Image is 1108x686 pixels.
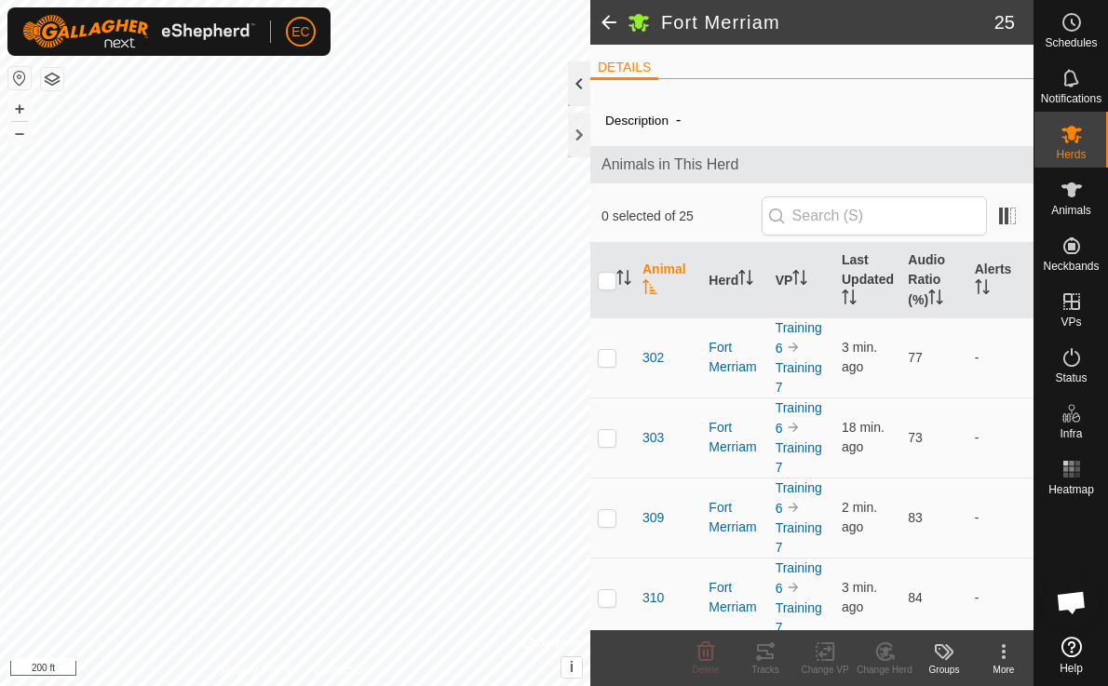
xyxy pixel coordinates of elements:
p-sorticon: Activate to sort [842,292,857,307]
a: Training 7 [776,440,822,475]
span: Animals in This Herd [601,154,1022,176]
span: Status [1055,372,1087,383]
input: Search (S) [762,196,987,235]
td: - [967,317,1034,397]
span: 83 [908,510,923,525]
button: – [8,122,31,144]
img: to [786,420,801,435]
span: 73 [908,430,923,445]
div: Tracks [736,663,795,677]
button: i [561,657,582,678]
span: 77 [908,350,923,365]
span: Neckbands [1043,261,1099,272]
span: Animals [1051,205,1091,216]
div: Fort Merriam [709,418,760,457]
th: Audio Ratio (%) [900,243,966,318]
span: Delete [693,665,720,675]
span: EC [291,22,309,42]
td: - [967,558,1034,638]
td: - [967,397,1034,478]
p-sorticon: Activate to sort [616,273,631,288]
span: 25 [994,8,1015,36]
span: Herds [1056,149,1086,160]
div: Groups [914,663,974,677]
span: Notifications [1041,93,1101,104]
span: 309 [642,508,664,528]
span: 302 [642,348,664,368]
img: to [786,580,801,595]
div: Fort Merriam [709,338,760,377]
span: 0 selected of 25 [601,207,762,226]
div: More [974,663,1034,677]
span: Infra [1060,428,1082,439]
span: 303 [642,428,664,448]
div: Fort Merriam [709,498,760,537]
a: Training 6 [776,560,822,596]
span: Oct 12, 2025, 8:19 AM [842,500,877,534]
img: to [786,500,801,515]
label: Description [605,114,669,128]
span: VPs [1061,316,1081,328]
a: Training 6 [776,320,822,356]
span: Schedules [1045,37,1097,48]
span: Oct 12, 2025, 8:04 AM [842,420,885,454]
span: - [669,104,688,135]
a: Training 7 [776,520,822,555]
div: Fort Merriam [709,578,760,617]
div: Change Herd [855,663,914,677]
li: DETAILS [590,58,658,80]
p-sorticon: Activate to sort [792,273,807,288]
a: Privacy Policy [222,662,291,679]
p-sorticon: Activate to sort [642,282,657,297]
th: VP [768,243,834,318]
div: Open chat [1044,574,1100,630]
span: Heatmap [1048,484,1094,495]
span: i [570,659,574,675]
a: Training 6 [776,480,822,516]
span: Oct 12, 2025, 8:19 AM [842,340,877,374]
a: Training 6 [776,400,822,436]
p-sorticon: Activate to sort [928,292,943,307]
p-sorticon: Activate to sort [975,282,990,297]
span: 310 [642,588,664,608]
th: Last Updated [834,243,900,318]
span: Oct 12, 2025, 8:19 AM [842,580,877,614]
img: to [786,340,801,355]
th: Herd [701,243,767,318]
h2: Fort Merriam [661,11,994,34]
span: Help [1060,663,1083,674]
th: Animal [635,243,701,318]
p-sorticon: Activate to sort [738,273,753,288]
td: - [967,478,1034,558]
a: Help [1034,629,1108,681]
a: Training 7 [776,600,822,635]
button: Map Layers [41,68,63,90]
button: Reset Map [8,67,31,89]
span: 84 [908,590,923,605]
img: Gallagher Logo [22,15,255,48]
a: Contact Us [314,662,369,679]
a: Training 7 [776,360,822,395]
button: + [8,98,31,120]
th: Alerts [967,243,1034,318]
div: Change VP [795,663,855,677]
